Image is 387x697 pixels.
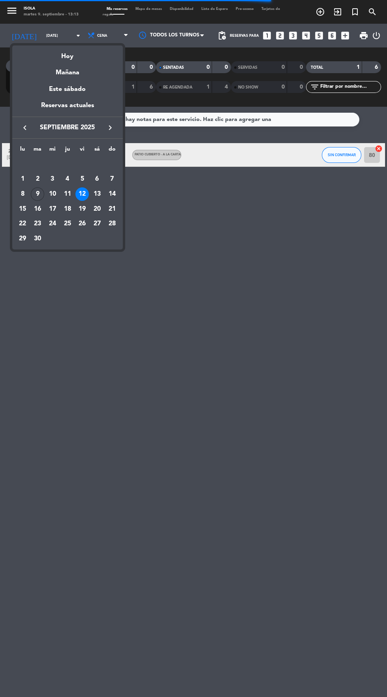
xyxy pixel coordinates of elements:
[45,187,60,202] td: 10 de septiembre de 2025
[75,145,90,157] th: viernes
[105,217,119,230] div: 28
[30,172,45,187] td: 2 de septiembre de 2025
[105,217,120,232] td: 28 de septiembre de 2025
[46,187,59,201] div: 10
[105,202,119,216] div: 21
[32,123,103,133] span: septiembre 2025
[60,145,75,157] th: jueves
[103,123,117,133] button: keyboard_arrow_right
[45,217,60,232] td: 24 de septiembre de 2025
[90,172,104,186] div: 6
[90,217,104,230] div: 27
[15,145,30,157] th: lunes
[60,172,75,187] td: 4 de septiembre de 2025
[12,78,123,100] div: Este sábado
[105,123,115,132] i: keyboard_arrow_right
[75,172,89,186] div: 5
[12,62,123,78] div: Mañana
[105,172,119,186] div: 7
[46,217,59,230] div: 24
[15,217,30,232] td: 22 de septiembre de 2025
[30,187,45,202] td: 9 de septiembre de 2025
[20,123,30,132] i: keyboard_arrow_left
[61,217,74,230] div: 25
[75,202,89,216] div: 19
[60,202,75,217] td: 18 de septiembre de 2025
[18,123,32,133] button: keyboard_arrow_left
[90,172,105,187] td: 6 de septiembre de 2025
[30,217,45,232] td: 23 de septiembre de 2025
[105,202,120,217] td: 21 de septiembre de 2025
[60,187,75,202] td: 11 de septiembre de 2025
[16,232,29,246] div: 29
[75,187,89,201] div: 12
[31,172,44,186] div: 2
[90,202,105,217] td: 20 de septiembre de 2025
[75,172,90,187] td: 5 de septiembre de 2025
[12,100,123,117] div: Reservas actuales
[90,217,105,232] td: 27 de septiembre de 2025
[30,231,45,246] td: 30 de septiembre de 2025
[105,187,120,202] td: 14 de septiembre de 2025
[61,187,74,201] div: 11
[45,202,60,217] td: 17 de septiembre de 2025
[45,145,60,157] th: miércoles
[16,217,29,230] div: 22
[15,157,120,172] td: SEP.
[90,187,104,201] div: 13
[90,145,105,157] th: sábado
[31,232,44,246] div: 30
[105,187,119,201] div: 14
[31,217,44,230] div: 23
[30,145,45,157] th: martes
[105,145,120,157] th: domingo
[31,202,44,216] div: 16
[16,187,29,201] div: 8
[15,231,30,246] td: 29 de septiembre de 2025
[15,172,30,187] td: 1 de septiembre de 2025
[31,187,44,201] div: 9
[30,202,45,217] td: 16 de septiembre de 2025
[75,217,90,232] td: 26 de septiembre de 2025
[12,45,123,62] div: Hoy
[90,187,105,202] td: 13 de septiembre de 2025
[61,172,74,186] div: 4
[75,202,90,217] td: 19 de septiembre de 2025
[46,202,59,216] div: 17
[16,172,29,186] div: 1
[15,202,30,217] td: 15 de septiembre de 2025
[16,202,29,216] div: 15
[46,172,59,186] div: 3
[75,217,89,230] div: 26
[90,202,104,216] div: 20
[45,172,60,187] td: 3 de septiembre de 2025
[15,187,30,202] td: 8 de septiembre de 2025
[60,217,75,232] td: 25 de septiembre de 2025
[75,187,90,202] td: 12 de septiembre de 2025
[105,172,120,187] td: 7 de septiembre de 2025
[61,202,74,216] div: 18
